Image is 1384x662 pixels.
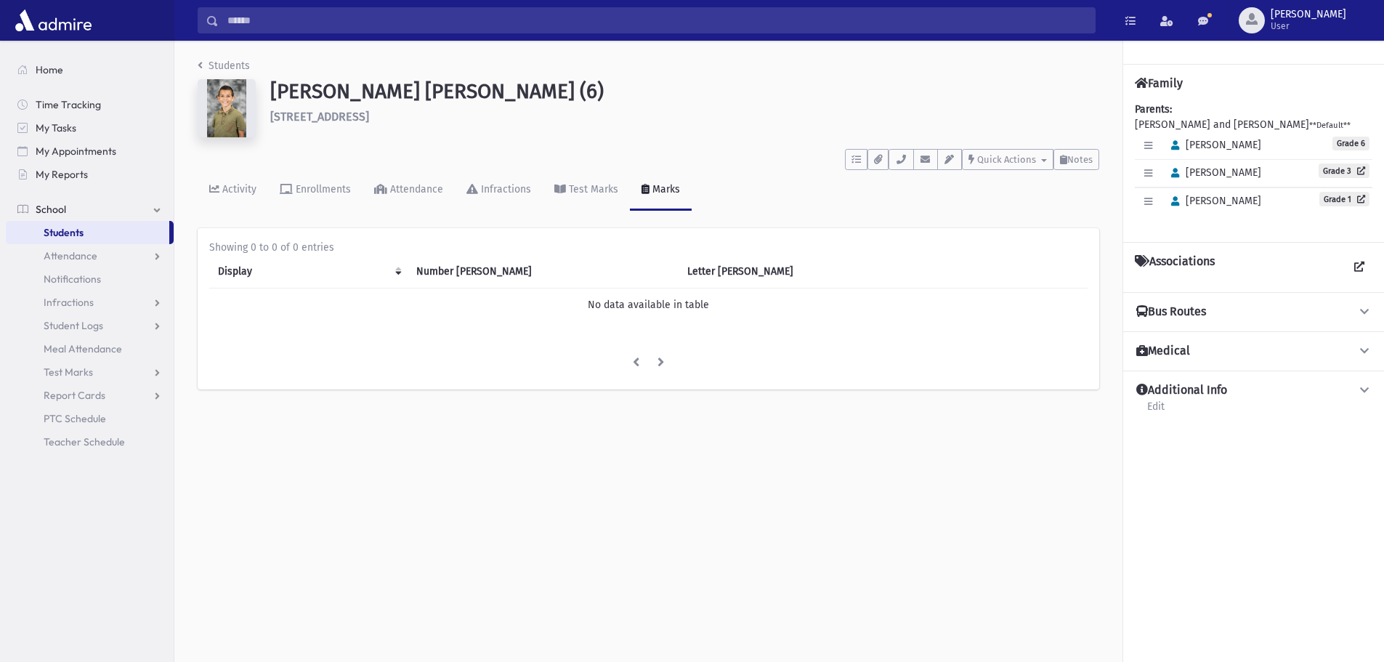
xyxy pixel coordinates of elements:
[6,163,174,186] a: My Reports
[268,170,363,211] a: Enrollments
[270,79,1099,104] h1: [PERSON_NAME] [PERSON_NAME] (6)
[44,296,94,309] span: Infractions
[1135,76,1183,90] h4: Family
[36,145,116,158] span: My Appointments
[44,412,106,425] span: PTC Schedule
[1332,137,1369,150] span: Grade 6
[962,149,1053,170] button: Quick Actions
[198,58,250,79] nav: breadcrumb
[44,366,93,379] span: Test Marks
[543,170,630,211] a: Test Marks
[387,183,443,195] div: Attendance
[6,337,174,360] a: Meal Attendance
[1165,195,1261,207] span: [PERSON_NAME]
[1136,344,1190,359] h4: Medical
[44,435,125,448] span: Teacher Schedule
[36,121,76,134] span: My Tasks
[1271,20,1346,32] span: User
[1319,192,1369,206] a: Grade 1
[44,249,97,262] span: Attendance
[1135,383,1372,398] button: Additional Info
[36,168,88,181] span: My Reports
[6,314,174,337] a: Student Logs
[1319,164,1369,178] a: Grade 3
[6,291,174,314] a: Infractions
[630,170,692,211] a: Marks
[6,267,174,291] a: Notifications
[1346,254,1372,280] a: View all Associations
[1271,9,1346,20] span: [PERSON_NAME]
[12,6,95,35] img: AdmirePro
[36,63,63,76] span: Home
[6,407,174,430] a: PTC Schedule
[1136,383,1227,398] h4: Additional Info
[270,110,1099,124] h6: [STREET_ADDRESS]
[6,384,174,407] a: Report Cards
[44,342,122,355] span: Meal Attendance
[36,203,66,216] span: School
[649,183,680,195] div: Marks
[6,244,174,267] a: Attendance
[198,60,250,72] a: Students
[1135,254,1215,280] h4: Associations
[209,240,1088,255] div: Showing 0 to 0 of 0 entries
[1165,166,1261,179] span: [PERSON_NAME]
[478,183,531,195] div: Infractions
[1165,139,1261,151] span: [PERSON_NAME]
[6,93,174,116] a: Time Tracking
[1067,154,1093,165] span: Notes
[198,170,268,211] a: Activity
[293,183,351,195] div: Enrollments
[6,116,174,140] a: My Tasks
[44,319,103,332] span: Student Logs
[1135,344,1372,359] button: Medical
[6,198,174,221] a: School
[1136,304,1206,320] h4: Bus Routes
[36,98,101,111] span: Time Tracking
[44,389,105,402] span: Report Cards
[6,221,169,244] a: Students
[209,255,408,288] th: Display
[6,140,174,163] a: My Appointments
[1146,398,1165,424] a: Edit
[977,154,1036,165] span: Quick Actions
[1135,103,1172,116] b: Parents:
[219,7,1095,33] input: Search
[6,360,174,384] a: Test Marks
[566,183,618,195] div: Test Marks
[408,255,679,288] th: Number Mark
[6,58,174,81] a: Home
[219,183,256,195] div: Activity
[209,288,1088,322] td: No data available in table
[1135,102,1372,230] div: [PERSON_NAME] and [PERSON_NAME]
[44,226,84,239] span: Students
[1053,149,1099,170] button: Notes
[1135,304,1372,320] button: Bus Routes
[679,255,913,288] th: Letter Mark
[455,170,543,211] a: Infractions
[44,273,101,286] span: Notifications
[363,170,455,211] a: Attendance
[6,430,174,453] a: Teacher Schedule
